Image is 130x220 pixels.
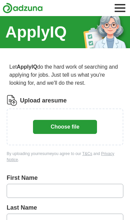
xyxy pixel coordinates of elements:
[7,203,123,212] label: Last Name
[7,95,17,106] img: CV Icon
[33,120,97,134] button: Choose file
[7,151,123,163] div: By uploading your resume you agree to our and .
[5,20,67,44] h1: ApplyIQ
[113,1,127,15] button: Toggle main navigation menu
[3,3,43,13] img: Adzuna logo
[82,151,92,156] a: T&Cs
[7,60,123,90] p: Let do the hard work of searching and applying for jobs. Just tell us what you're looking for, an...
[20,96,67,105] label: Upload a resume
[17,64,37,70] strong: ApplyIQ
[7,173,123,182] label: First Name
